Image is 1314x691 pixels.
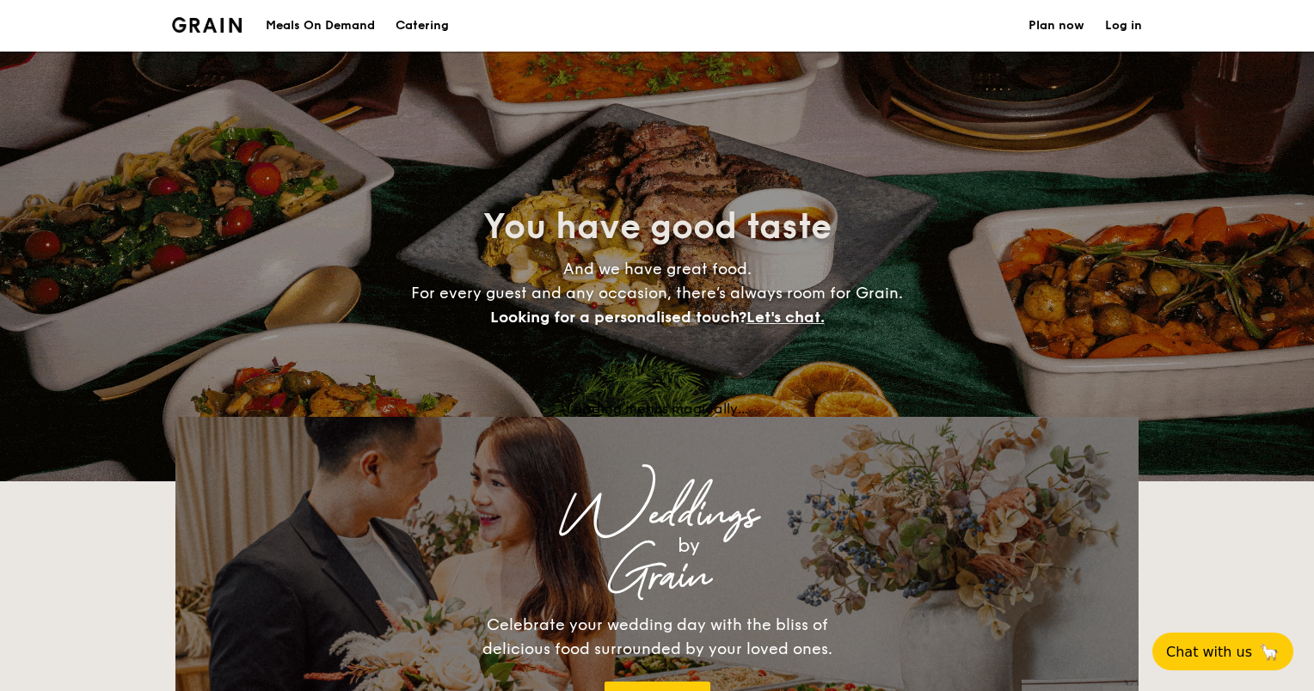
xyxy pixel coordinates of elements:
[464,613,850,661] div: Celebrate your wedding day with the bliss of delicious food surrounded by your loved ones.
[1166,644,1252,660] span: Chat with us
[1259,642,1280,662] span: 🦙
[327,561,987,592] div: Grain
[175,401,1139,417] div: Loading menus magically...
[327,499,987,530] div: Weddings
[746,308,825,327] span: Let's chat.
[390,530,987,561] div: by
[172,17,242,33] a: Logotype
[172,17,242,33] img: Grain
[1152,633,1293,670] button: Chat with us🦙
